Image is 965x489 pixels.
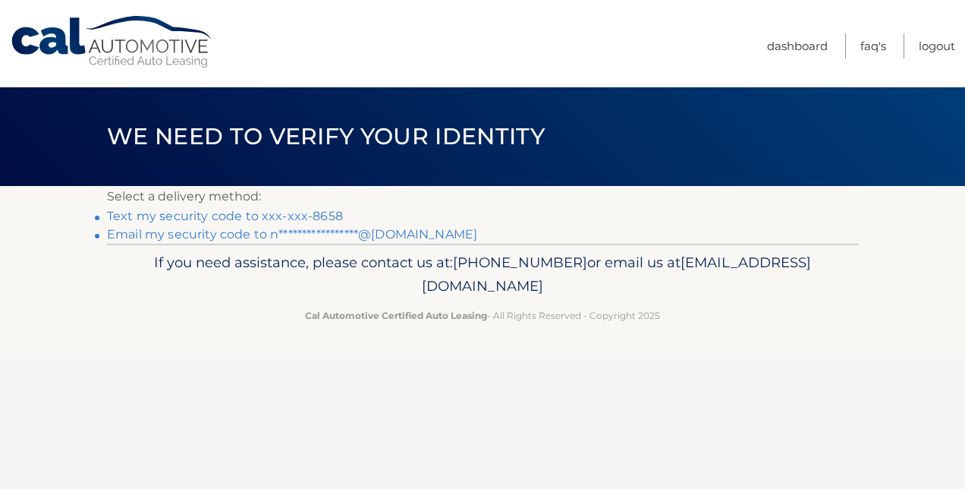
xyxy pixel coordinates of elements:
[919,33,955,58] a: Logout
[860,33,886,58] a: FAQ's
[117,308,848,323] p: - All Rights Reserved - Copyright 2025
[10,15,215,69] a: Cal Automotive
[117,251,848,299] p: If you need assistance, please contact us at: or email us at
[107,209,343,223] a: Text my security code to xxx-xxx-8658
[305,310,487,321] strong: Cal Automotive Certified Auto Leasing
[107,122,545,150] span: We need to verify your identity
[453,254,587,271] span: [PHONE_NUMBER]
[107,186,858,207] p: Select a delivery method:
[767,33,828,58] a: Dashboard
